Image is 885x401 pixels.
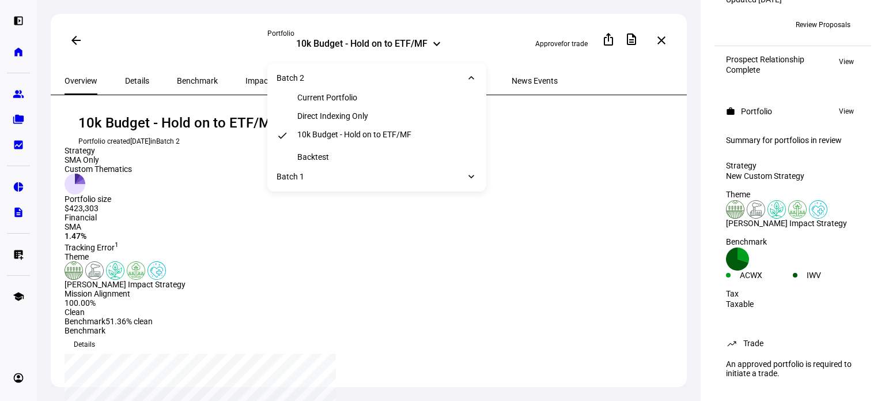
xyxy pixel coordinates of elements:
[767,200,786,219] img: climateChange.colored.svg
[13,181,24,193] eth-mat-symbol: pie_chart
[726,161,860,170] div: Strategy
[7,40,30,63] a: home
[69,33,83,47] mat-icon: arrow_back
[297,93,357,102] div: Current Portfolio
[297,111,368,121] div: Direct Indexing Only
[839,104,854,118] span: View
[526,35,597,53] button: Approvefor trade
[741,107,772,116] div: Portfolio
[466,171,477,182] mat-icon: keyboard_arrow_down
[747,200,765,219] img: pollution.colored.svg
[65,213,367,222] div: Financial
[726,237,860,246] div: Benchmark
[796,16,850,34] span: Review Proposals
[655,33,668,47] mat-icon: close
[65,261,83,280] img: sustainableAgriculture.colored.svg
[726,289,860,298] div: Tax
[277,130,288,141] mat-icon: check
[150,137,180,145] span: in
[726,336,860,350] eth-panel-overview-card-header: Trade
[105,317,153,326] span: 51.36% clean
[65,164,132,174] div: Custom Thematics
[13,207,24,218] eth-mat-symbol: description
[788,200,807,219] img: deforestation.colored.svg
[719,355,867,383] div: An approved portfolio is required to initiate a trade.
[245,77,271,85] span: Impact
[726,65,804,74] div: Complete
[65,155,132,164] div: SMA Only
[156,137,180,145] a: Batch 2
[13,88,24,100] eth-mat-symbol: group
[65,194,132,204] div: Portfolio size
[833,55,860,69] button: View
[74,335,95,354] span: Details
[65,252,367,261] div: Theme
[277,172,304,181] div: Batch 1
[65,77,97,85] span: Overview
[839,55,854,69] span: View
[125,77,149,85] span: Details
[602,32,615,46] mat-icon: ios_share
[7,201,30,224] a: description
[177,77,218,85] span: Benchmark
[78,114,663,132] div: 10k Budget - Hold on to ETF/MF
[65,326,676,335] div: Benchmark
[65,280,367,289] div: [PERSON_NAME] Impact Strategy
[726,299,860,309] div: Taxable
[13,372,24,384] eth-mat-symbol: account_circle
[726,104,860,118] eth-panel-overview-card-header: Portfolio
[7,133,30,156] a: bid_landscape
[78,137,663,146] div: Portfolio created
[65,222,367,231] div: SMA
[786,16,860,34] button: Review Proposals
[85,261,104,280] img: pollution.colored.svg
[726,200,744,219] img: sustainableAgriculture.colored.svg
[625,32,638,46] mat-icon: description
[430,37,444,51] mat-icon: keyboard_arrow_down
[296,38,428,52] div: 10k Budget - Hold on to ETF/MF
[807,271,860,280] div: IWV
[65,298,153,308] div: 100.00%
[147,261,166,280] img: healthWellness.colored.svg
[13,139,24,151] eth-mat-symbol: bid_landscape
[65,243,119,252] span: Tracking Error
[65,335,104,354] button: Details
[7,175,30,198] a: pie_chart
[743,339,763,348] div: Trade
[13,291,24,302] eth-mat-symbol: school
[726,136,860,145] div: Summary for portfolios in review
[127,261,145,280] img: deforestation.colored.svg
[726,171,860,181] div: New Custom Strategy
[297,130,411,143] div: 10k Budget - Hold on to ETF/MF
[731,21,739,29] span: ET
[7,108,30,131] a: folder_copy
[65,146,132,155] div: Strategy
[106,261,124,280] img: climateChange.colored.svg
[267,29,470,38] div: Portfolio
[726,190,860,199] div: Theme
[809,200,827,219] img: healthWellness.colored.svg
[833,104,860,118] button: View
[726,338,737,349] mat-icon: trending_up
[277,73,304,83] div: Batch 2
[726,55,804,64] div: Prospect Relationship
[65,308,153,317] div: Clean
[466,72,477,84] mat-icon: keyboard_arrow_down
[7,83,30,106] a: group
[13,15,24,27] eth-mat-symbol: left_panel_open
[512,77,558,85] span: News Events
[13,114,24,125] eth-mat-symbol: folder_copy
[65,204,132,213] div: $423,303
[297,152,329,162] div: Backtest
[65,231,367,241] div: 1.47%
[726,107,735,116] mat-icon: work
[13,249,24,260] eth-mat-symbol: list_alt_add
[13,46,24,58] eth-mat-symbol: home
[535,40,561,48] span: Approve
[65,317,105,326] span: Benchmark
[130,137,150,145] span: [DATE]
[561,40,588,48] span: for trade
[726,219,860,228] div: [PERSON_NAME] Impact Strategy
[65,289,367,298] div: Mission Alignment
[115,241,119,249] sup: 1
